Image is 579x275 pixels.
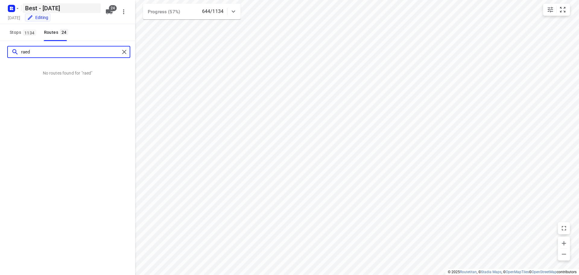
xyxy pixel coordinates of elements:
li: © 2025 , © , © © contributors [448,270,577,274]
a: OpenMapTiles [506,270,529,274]
input: Search routes [21,47,120,57]
span: Stops [10,29,38,36]
span: Progress (57%) [148,9,180,14]
button: Fit zoom [557,4,569,16]
p: 644/1134 [202,8,223,15]
div: small contained button group [543,4,570,16]
div: Progress (57%)644/1134 [143,4,241,19]
button: 24 [103,6,115,18]
span: 1134 [23,30,36,36]
span: 24 [109,5,117,11]
a: Routetitan [460,270,477,274]
div: Routes [44,29,70,36]
div: You are currently in edit mode. [27,14,48,21]
h5: Best - [DATE] [23,3,101,13]
button: Map settings [544,4,556,16]
span: 24 [60,29,68,35]
a: OpenStreetMap [532,270,557,274]
h5: [DATE] [5,14,23,21]
p: No routes found for "raed" [43,70,93,76]
a: Stadia Maps [481,270,501,274]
